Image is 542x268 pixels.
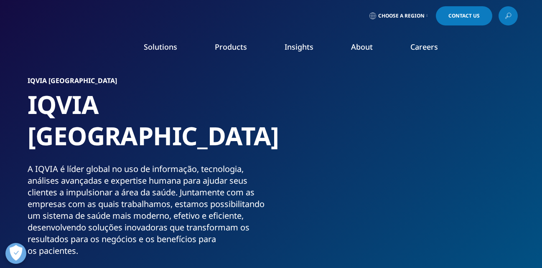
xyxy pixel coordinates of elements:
[448,13,480,18] span: Contact Us
[95,29,518,68] nav: Primary
[144,42,177,52] a: Solutions
[5,243,26,264] button: Abrir preferências
[28,163,268,257] div: A IQVIA é líder global no uso de informação, tecnologia, análises avançadas e expertise humana pa...
[285,42,313,52] a: Insights
[351,42,373,52] a: About
[436,6,492,25] a: Contact Us
[28,77,268,89] h6: IQVIA [GEOGRAPHIC_DATA]
[215,42,247,52] a: Products
[378,13,425,19] span: Choose a Region
[28,89,268,163] h1: IQVIA [GEOGRAPHIC_DATA]
[410,42,438,52] a: Careers
[291,77,514,244] img: 106_small-group-discussion.jpg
